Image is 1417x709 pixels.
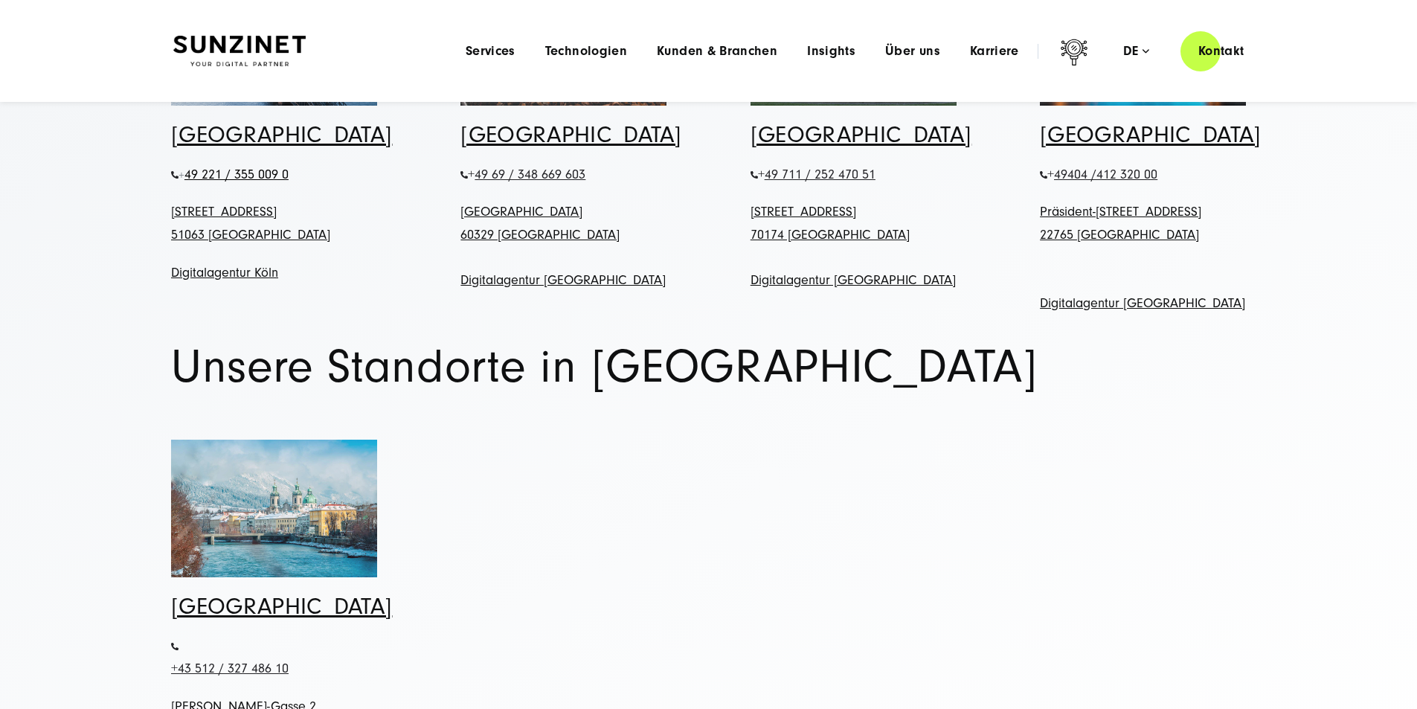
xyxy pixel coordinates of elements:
span: + [179,170,184,181]
a: 22765 [GEOGRAPHIC_DATA] [1040,227,1199,243]
h1: Unsere Standorte in [GEOGRAPHIC_DATA] [171,344,1246,390]
span: + [758,167,765,182]
a: Digitalagentur Köl [171,265,271,280]
img: SUNZINET Full Service Digital Agentur [173,36,306,67]
span: 49 69 / 348 669 603 [475,167,585,182]
a: Kunden & Branchen [657,44,777,59]
a: n [271,265,278,280]
span: + [468,167,585,182]
a: [GEOGRAPHIC_DATA] [460,121,681,148]
a: [GEOGRAPHIC_DATA]60329 [GEOGRAPHIC_DATA] [460,204,620,243]
a: Über uns [885,44,940,59]
a: [GEOGRAPHIC_DATA] [751,121,971,148]
img: Verschneites Innsbruck mit Blick auf die Berge und den historischen Bauten der Altstadt [171,440,377,577]
a: Karriere [970,44,1019,59]
span: + [1047,167,1157,182]
a: [STREET_ADDRESS] [751,204,856,219]
a: Kontakt [1180,30,1262,72]
a: [GEOGRAPHIC_DATA] [1040,121,1261,148]
a: [GEOGRAPHIC_DATA] [171,121,392,148]
a: Insights [807,44,855,59]
a: Services [466,44,515,59]
a: [GEOGRAPHIC_DATA] [171,593,392,620]
span: +43 512 / 327 486 10 [171,661,289,676]
a: Digitalagentur [GEOGRAPHIC_DATA] [1040,295,1245,311]
span: 49 711 / 252 470 51 [765,167,875,182]
span: 49 [1054,167,1157,182]
span: 412 320 00 [1096,167,1157,182]
span: 49 221 / 355 009 0 [184,167,289,182]
a: Präsident-[STREET_ADDRESS] [1040,204,1201,219]
span: 404 / [1067,167,1157,182]
a: Digitalagentur [GEOGRAPHIC_DATA] [751,272,956,288]
div: de [1123,44,1149,59]
a: Digitalagentur [GEOGRAPHIC_DATA] [460,272,666,288]
a: 70174 [GEOGRAPHIC_DATA] [751,227,910,243]
a: [STREET_ADDRESS] [171,204,277,219]
a: 51063 [GEOGRAPHIC_DATA] [171,227,330,243]
a: Technologien [545,44,627,59]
